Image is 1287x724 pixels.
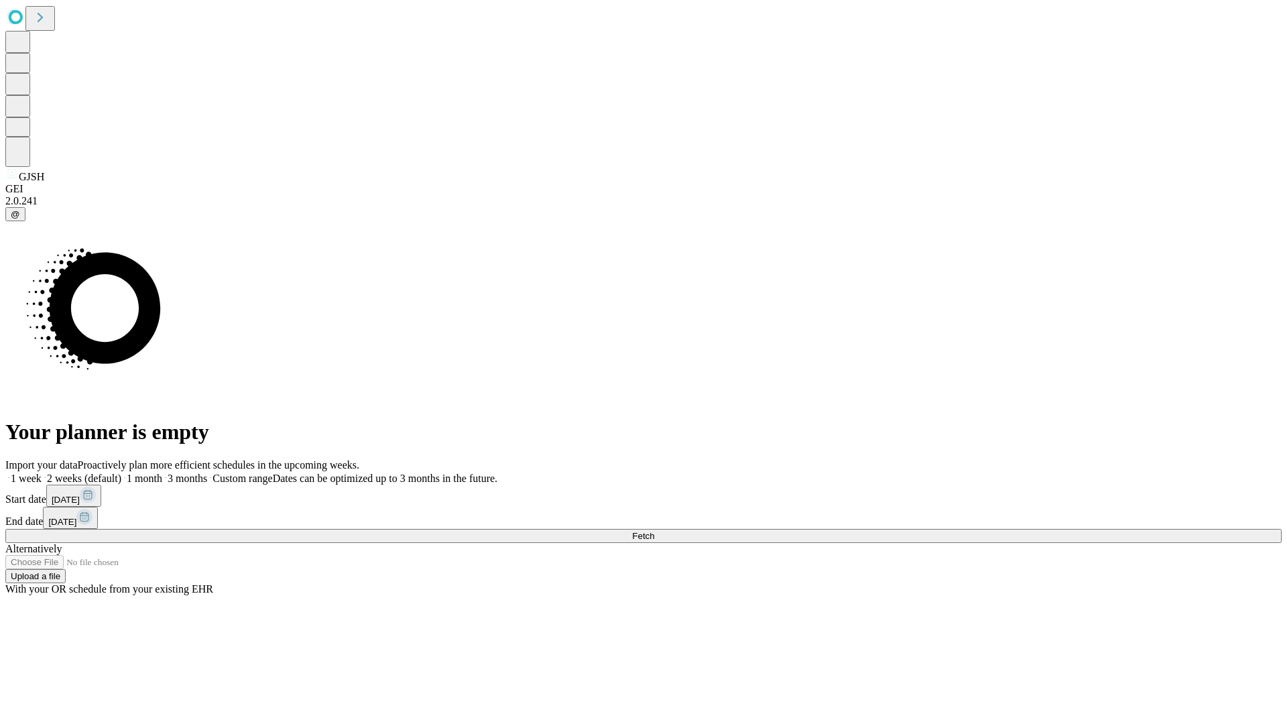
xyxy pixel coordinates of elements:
span: Custom range [212,473,272,484]
div: Start date [5,485,1282,507]
span: 1 month [127,473,162,484]
span: [DATE] [52,495,80,505]
button: Upload a file [5,569,66,583]
span: Dates can be optimized up to 3 months in the future. [273,473,497,484]
span: [DATE] [48,517,76,527]
span: With your OR schedule from your existing EHR [5,583,213,595]
button: @ [5,207,25,221]
span: Alternatively [5,543,62,554]
button: [DATE] [43,507,98,529]
div: End date [5,507,1282,529]
span: 1 week [11,473,42,484]
div: 2.0.241 [5,195,1282,207]
div: GEI [5,183,1282,195]
span: GJSH [19,171,44,182]
button: [DATE] [46,485,101,507]
h1: Your planner is empty [5,420,1282,444]
button: Fetch [5,529,1282,543]
span: 2 weeks (default) [47,473,121,484]
span: Fetch [632,531,654,541]
span: 3 months [168,473,207,484]
span: @ [11,209,20,219]
span: Import your data [5,459,78,471]
span: Proactively plan more efficient schedules in the upcoming weeks. [78,459,359,471]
